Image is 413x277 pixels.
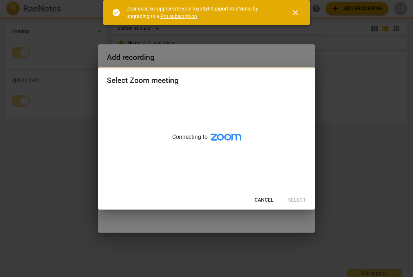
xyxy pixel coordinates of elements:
span: close [291,8,300,17]
span: check_circle [112,8,121,17]
a: Pro subscription [160,13,197,19]
div: Dear user, we appreciate your loyalty! Support RaeNotes by upgrading to a [126,5,278,20]
span: Cancel [255,197,274,204]
div: Select Zoom meeting [107,76,179,85]
button: Cancel [249,194,279,207]
button: Close [287,4,304,21]
div: Connecting to [98,92,315,191]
